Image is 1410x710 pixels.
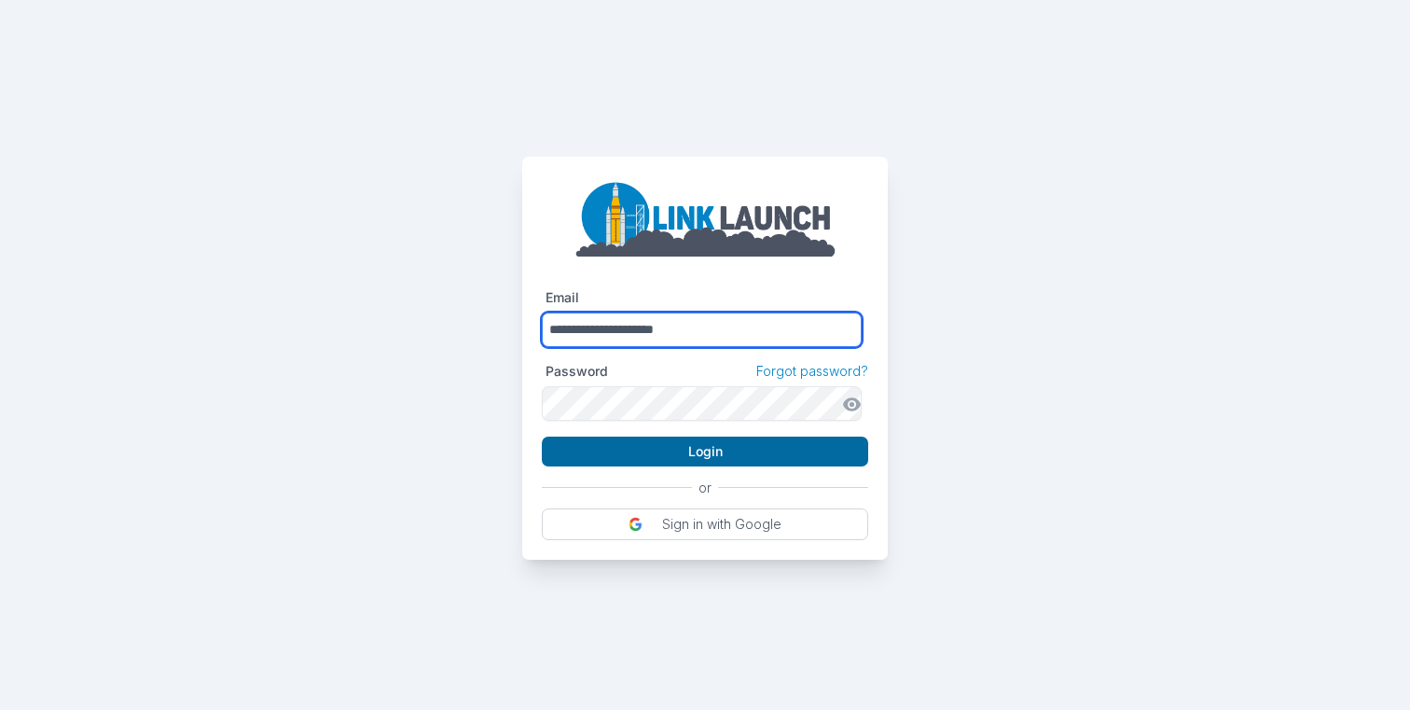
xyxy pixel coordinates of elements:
[629,517,643,532] img: DIz4rYaBO0VM93JpwbwaJtqNfEsbwZFgEL50VtgcJLBV6wK9aKtfd+cEkvuBfcC37k9h8VGR+csPdltgAAAABJRU5ErkJggg==
[698,480,712,496] p: or
[756,363,868,380] a: Forgot password?
[574,176,836,257] img: linklaunch_big.2e5cdd30.png
[542,437,868,466] button: Login
[662,516,781,533] p: Sign in with Google
[542,508,868,540] button: Sign in with Google
[546,363,608,380] label: Password
[546,289,579,306] label: Email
